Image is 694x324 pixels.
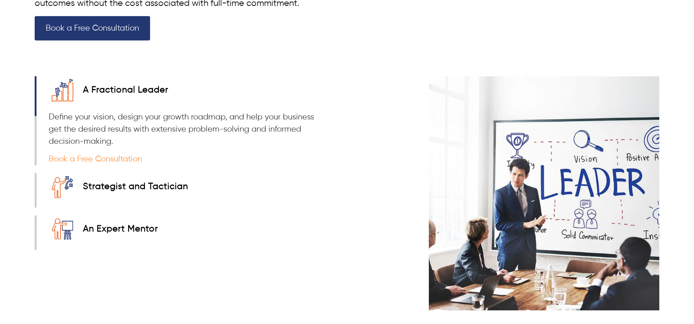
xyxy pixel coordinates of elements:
[83,224,158,234] div: An Expert Mentor
[76,85,169,95] a: A Fractional Leader
[49,215,76,243] img: <h2 tabindex="0">An Expert Mentor</h2>
[76,181,188,192] a: Strategist and Tactician
[49,173,76,201] img: <h2 tabindex="0">Strategist and Tactician</h2>
[83,85,169,95] div: A Fractional Leader
[35,16,150,41] a: Book a Free Consultation
[49,76,76,104] img: <h2 tabindex="0">A Fractional Leader</h2>
[76,224,158,234] a: An Expert Mentor
[83,181,188,192] div: Strategist and Tactician
[49,111,316,148] p: Define your vision, design your growth roadmap, and help your business get the desired results wi...
[49,153,142,166] a: Book a Free Consultation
